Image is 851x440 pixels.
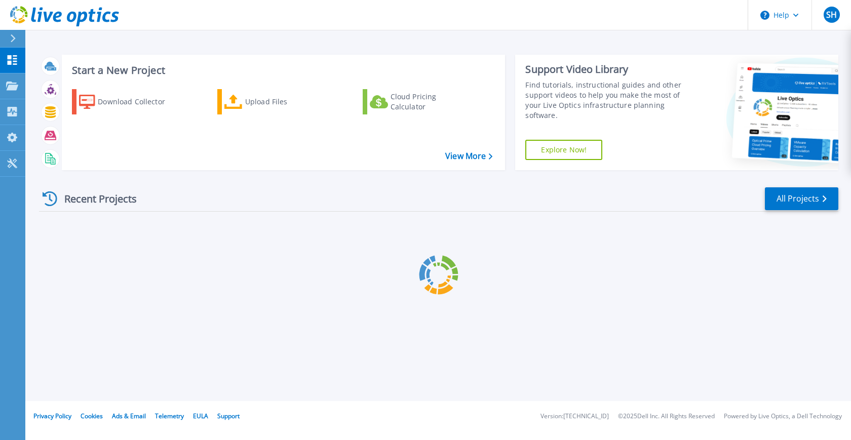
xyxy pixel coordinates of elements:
a: Privacy Policy [33,412,71,420]
a: Cookies [81,412,103,420]
li: Version: [TECHNICAL_ID] [540,413,609,420]
a: All Projects [765,187,838,210]
h3: Start a New Project [72,65,492,76]
a: Explore Now! [525,140,602,160]
div: Support Video Library [525,63,688,76]
span: SH [826,11,837,19]
a: Ads & Email [112,412,146,420]
a: Telemetry [155,412,184,420]
div: Find tutorials, instructional guides and other support videos to help you make the most of your L... [525,80,688,121]
a: Cloud Pricing Calculator [363,89,476,114]
li: © 2025 Dell Inc. All Rights Reserved [618,413,715,420]
a: Download Collector [72,89,185,114]
li: Powered by Live Optics, a Dell Technology [724,413,842,420]
div: Cloud Pricing Calculator [391,92,472,112]
div: Recent Projects [39,186,150,211]
a: Upload Files [217,89,330,114]
div: Download Collector [98,92,179,112]
a: EULA [193,412,208,420]
a: View More [445,151,492,161]
div: Upload Files [245,92,326,112]
a: Support [217,412,240,420]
